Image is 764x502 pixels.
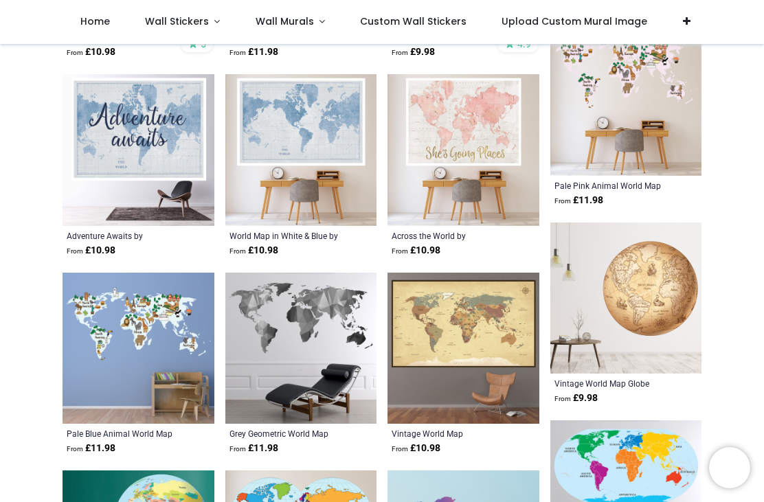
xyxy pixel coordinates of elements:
[392,230,506,241] a: Across the World by [PERSON_NAME]
[392,445,408,453] span: From
[392,49,408,56] span: From
[550,24,702,176] img: Pale Pink Animal World Map Wall Sticker
[392,244,440,258] strong: £ 10.98
[392,247,408,255] span: From
[225,74,377,226] img: World Map in White & Blue Wall Sticker by Sue Schlabach
[392,45,435,59] strong: £ 9.98
[554,378,669,389] a: Vintage World Map Globe
[229,45,278,59] strong: £ 11.98
[229,244,278,258] strong: £ 10.98
[360,14,467,28] span: Custom Wall Stickers
[554,395,571,402] span: From
[392,428,506,439] a: Vintage World Map
[256,14,314,28] span: Wall Murals
[67,230,181,241] a: Adventure Awaits by [PERSON_NAME]
[67,45,115,59] strong: £ 10.98
[229,230,344,241] a: World Map in White & Blue by [PERSON_NAME]
[229,49,246,56] span: From
[67,247,83,255] span: From
[229,442,278,455] strong: £ 11.98
[554,180,669,191] a: Pale Pink Animal World Map
[63,273,214,424] img: Pale Blue Animal World Map Wall Sticker
[229,445,246,453] span: From
[709,447,750,488] iframe: Brevo live chat
[550,223,702,374] img: Vintage World Map Globe Wall Sticker
[67,445,83,453] span: From
[63,74,214,226] img: Adventure Awaits Wall Sticker by Sue Schlabach
[392,442,440,455] strong: £ 10.98
[225,273,377,424] img: Grey Geometric World Map Wall Sticker
[554,197,571,205] span: From
[502,14,647,28] span: Upload Custom Mural Image
[67,49,83,56] span: From
[67,442,115,455] strong: £ 11.98
[229,247,246,255] span: From
[67,244,115,258] strong: £ 10.98
[67,428,181,439] a: Pale Blue Animal World Map
[145,14,209,28] span: Wall Stickers
[554,194,603,207] strong: £ 11.98
[554,391,598,405] strong: £ 9.98
[387,273,539,424] img: Vintage World Map Wall Sticker
[387,74,539,226] img: Across the World Wall Sticker by Sue Schlabach
[229,428,344,439] a: Grey Geometric World Map
[80,14,110,28] span: Home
